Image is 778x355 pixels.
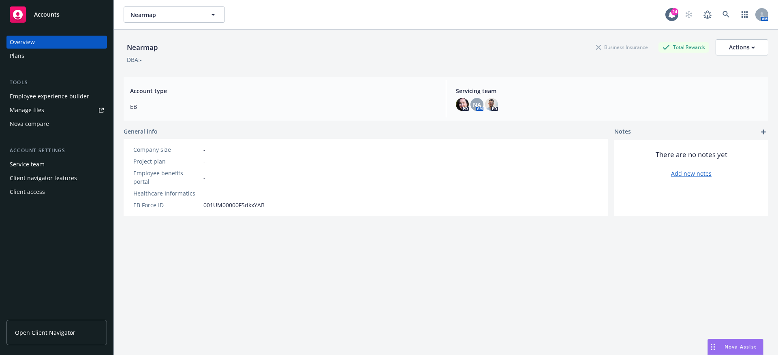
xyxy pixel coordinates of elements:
div: DBA: - [127,55,142,64]
span: NA [473,100,481,109]
div: 24 [671,8,678,15]
div: Project plan [133,157,200,166]
span: Open Client Navigator [15,328,75,337]
button: Actions [716,39,768,55]
a: Client navigator features [6,172,107,185]
a: Service team [6,158,107,171]
a: Employee experience builder [6,90,107,103]
span: - [203,189,205,198]
span: - [203,145,205,154]
img: photo [456,98,469,111]
a: Plans [6,49,107,62]
a: Overview [6,36,107,49]
div: Account settings [6,147,107,155]
div: Overview [10,36,35,49]
div: Business Insurance [592,42,652,52]
a: Report a Bug [699,6,716,23]
div: Drag to move [708,339,718,355]
span: Nearmap [130,11,201,19]
img: photo [485,98,498,111]
a: Add new notes [671,169,712,178]
div: Employee benefits portal [133,169,200,186]
div: Manage files [10,104,44,117]
a: Nova compare [6,117,107,130]
div: Actions [729,40,755,55]
span: There are no notes yet [656,150,727,159]
a: Client access [6,185,107,198]
a: Search [718,6,734,23]
div: Client access [10,185,45,198]
a: Accounts [6,3,107,26]
span: 001UM00000F5dkxYAB [203,201,265,209]
a: Switch app [737,6,753,23]
button: Nova Assist [707,339,763,355]
a: Start snowing [681,6,697,23]
span: - [203,157,205,166]
div: Employee experience builder [10,90,89,103]
div: Client navigator features [10,172,77,185]
span: - [203,173,205,182]
div: Nova compare [10,117,49,130]
span: Nova Assist [725,343,757,350]
div: Company size [133,145,200,154]
span: Servicing team [456,87,762,95]
div: Plans [10,49,24,62]
a: Manage files [6,104,107,117]
span: EB [130,102,436,111]
span: Accounts [34,11,60,18]
button: Nearmap [124,6,225,23]
a: add [759,127,768,137]
span: Notes [614,127,631,137]
span: General info [124,127,158,136]
div: Tools [6,79,107,87]
div: Nearmap [124,42,161,53]
div: Healthcare Informatics [133,189,200,198]
span: Account type [130,87,436,95]
div: EB Force ID [133,201,200,209]
div: Service team [10,158,45,171]
div: Total Rewards [658,42,709,52]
